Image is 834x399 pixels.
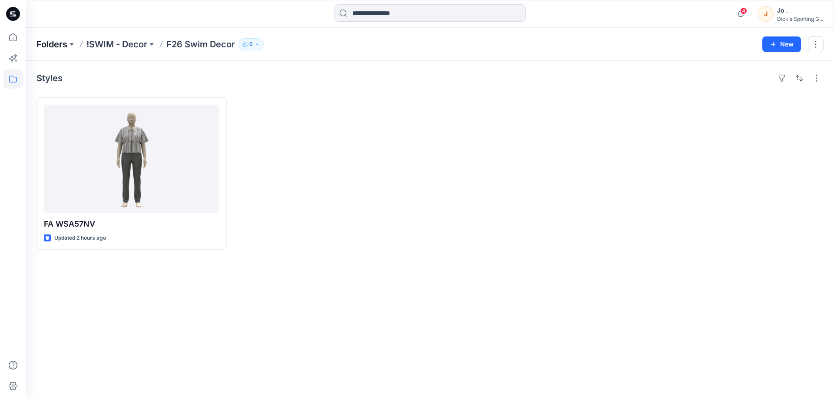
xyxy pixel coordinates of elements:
a: Folders [36,38,67,50]
a: !SWIM - Decor [86,38,147,50]
div: Jo . [777,5,823,16]
a: FA WSA57NV [44,105,219,213]
button: 6 [238,38,264,50]
div: Dick's Sporting G... [777,16,823,22]
h4: Styles [36,73,63,83]
button: New [762,36,801,52]
div: J [758,6,774,22]
p: 6 [249,40,253,49]
span: 4 [740,7,747,14]
p: F26 Swim Decor [166,38,235,50]
p: FA WSA57NV [44,218,219,230]
p: Updated 2 hours ago [54,234,106,243]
